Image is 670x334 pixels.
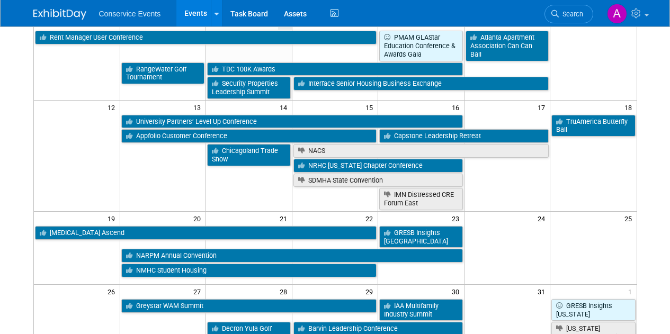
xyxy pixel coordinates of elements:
[379,188,463,210] a: IMN Distressed CRE Forum East
[121,62,205,84] a: RangeWater Golf Tournament
[544,5,593,23] a: Search
[293,77,549,91] a: Interface Senior Housing Business Exchange
[293,159,463,173] a: NRHC [US_STATE] Chapter Conference
[364,212,378,225] span: 22
[559,10,583,18] span: Search
[106,285,120,298] span: 26
[607,4,627,24] img: Amanda Terrano
[293,174,463,187] a: SDMHA State Convention
[121,115,463,129] a: University Partners’ Level Up Conference
[279,212,292,225] span: 21
[537,285,550,298] span: 31
[279,101,292,114] span: 14
[293,144,549,158] a: NACS
[551,115,635,137] a: TruAmerica Butterfly Ball
[207,62,463,76] a: TDC 100K Awards
[207,144,291,166] a: Chicagoland Trade Show
[207,77,291,98] a: Security Properties Leadership Summit
[106,212,120,225] span: 19
[121,264,377,277] a: NMHC Student Housing
[192,101,206,114] span: 13
[551,299,635,321] a: GRESB Insights [US_STATE]
[537,212,550,225] span: 24
[33,9,86,20] img: ExhibitDay
[466,31,549,61] a: Atlanta Apartment Association Can Can Ball
[35,226,377,240] a: [MEDICAL_DATA] Ascend
[121,299,377,313] a: Greystar WAM Summit
[364,285,378,298] span: 29
[627,285,637,298] span: 1
[99,10,161,18] span: Conservice Events
[451,212,464,225] span: 23
[364,101,378,114] span: 15
[379,129,549,143] a: Capstone Leadership Retreat
[192,212,206,225] span: 20
[451,285,464,298] span: 30
[451,101,464,114] span: 16
[379,31,463,61] a: PMAM GLAStar Education Conference & Awards Gala
[192,285,206,298] span: 27
[121,129,377,143] a: Appfolio Customer Conference
[121,249,463,263] a: NARPM Annual Convention
[35,31,377,44] a: Rent Manager User Conference
[537,101,550,114] span: 17
[279,285,292,298] span: 28
[623,101,637,114] span: 18
[106,101,120,114] span: 12
[379,226,463,248] a: GRESB Insights [GEOGRAPHIC_DATA]
[379,299,463,321] a: IAA Multifamily Industry Summit
[623,212,637,225] span: 25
